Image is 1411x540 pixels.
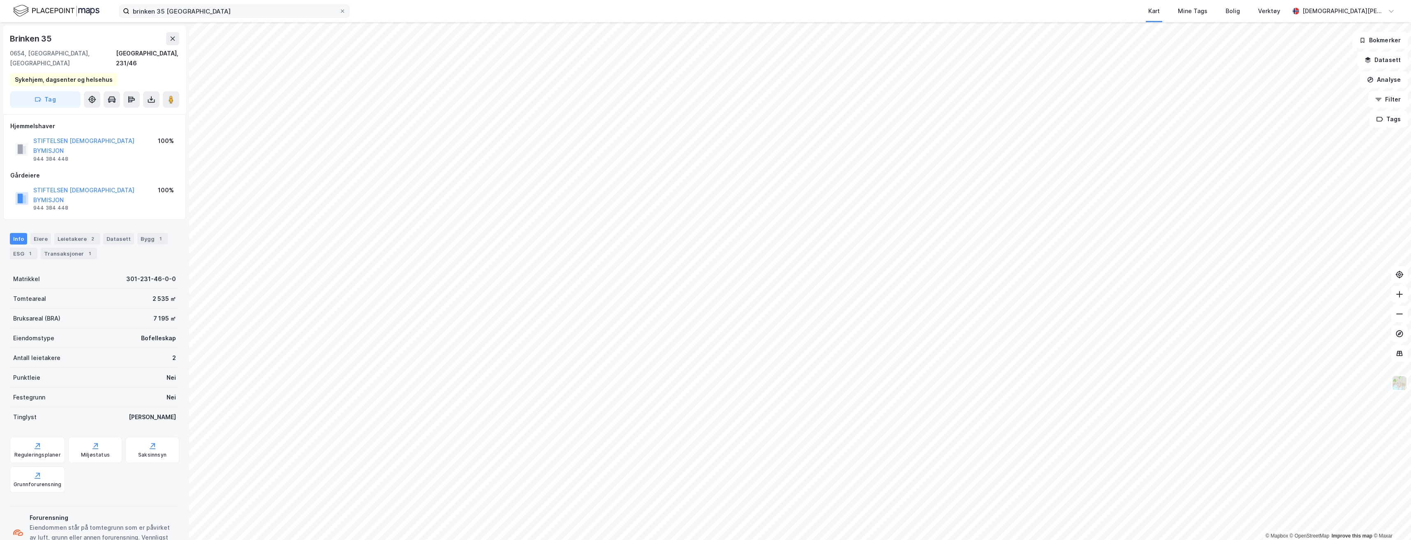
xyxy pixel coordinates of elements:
[10,32,53,45] div: Brinken 35
[129,412,176,422] div: [PERSON_NAME]
[126,274,176,284] div: 301-231-46-0-0
[158,136,174,146] div: 100%
[33,156,68,162] div: 944 384 448
[167,392,176,402] div: Nei
[1332,533,1372,539] a: Improve this map
[54,233,100,245] div: Leietakere
[156,235,164,243] div: 1
[141,333,176,343] div: Bofelleskap
[13,4,99,18] img: logo.f888ab2527a4732fd821a326f86c7f29.svg
[30,513,176,523] div: Forurensning
[130,5,339,17] input: Søk på adresse, matrikkel, gårdeiere, leietakere eller personer
[81,452,110,458] div: Miljøstatus
[14,481,61,488] div: Grunnforurensning
[1370,501,1411,540] iframe: Chat Widget
[153,314,176,323] div: 7 195 ㎡
[116,48,179,68] div: [GEOGRAPHIC_DATA], 231/46
[1369,111,1408,127] button: Tags
[13,333,54,343] div: Eiendomstype
[153,294,176,304] div: 2 535 ㎡
[1265,533,1288,539] a: Mapbox
[86,249,94,258] div: 1
[10,248,37,259] div: ESG
[137,233,168,245] div: Bygg
[1148,6,1160,16] div: Kart
[1226,6,1240,16] div: Bolig
[14,452,61,458] div: Reguleringsplaner
[10,121,179,131] div: Hjemmelshaver
[13,294,46,304] div: Tomteareal
[41,248,97,259] div: Transaksjoner
[1178,6,1207,16] div: Mine Tags
[1368,91,1408,108] button: Filter
[13,392,45,402] div: Festegrunn
[33,205,68,211] div: 944 384 448
[88,235,97,243] div: 2
[1290,533,1330,539] a: OpenStreetMap
[10,233,27,245] div: Info
[13,412,37,422] div: Tinglyst
[158,185,174,195] div: 100%
[103,233,134,245] div: Datasett
[1352,32,1408,48] button: Bokmerker
[1258,6,1280,16] div: Verktøy
[167,373,176,383] div: Nei
[26,249,34,258] div: 1
[13,314,60,323] div: Bruksareal (BRA)
[10,48,116,68] div: 0654, [GEOGRAPHIC_DATA], [GEOGRAPHIC_DATA]
[13,274,40,284] div: Matrikkel
[10,91,81,108] button: Tag
[13,373,40,383] div: Punktleie
[1392,375,1407,391] img: Z
[172,353,176,363] div: 2
[1360,72,1408,88] button: Analyse
[1370,501,1411,540] div: Kontrollprogram for chat
[15,75,113,85] div: Sykehjem, dagsenter og helsehus
[10,171,179,180] div: Gårdeiere
[1302,6,1385,16] div: [DEMOGRAPHIC_DATA][PERSON_NAME]
[1358,52,1408,68] button: Datasett
[138,452,167,458] div: Saksinnsyn
[13,353,60,363] div: Antall leietakere
[30,233,51,245] div: Eiere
